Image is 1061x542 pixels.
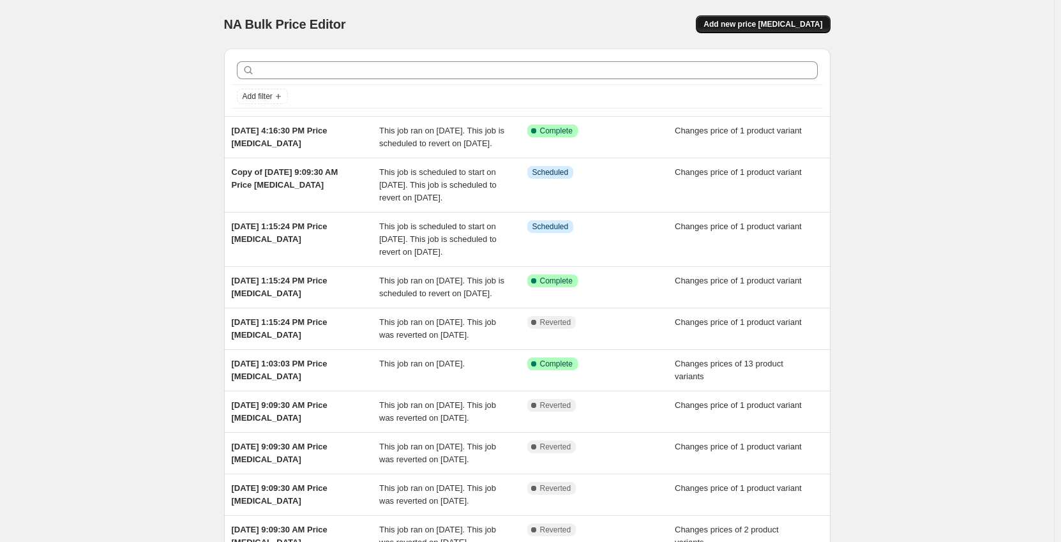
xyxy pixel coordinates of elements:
[540,276,573,286] span: Complete
[232,359,327,381] span: [DATE] 1:03:03 PM Price [MEDICAL_DATA]
[675,359,783,381] span: Changes prices of 13 product variants
[232,222,327,244] span: [DATE] 1:15:24 PM Price [MEDICAL_DATA]
[379,167,497,202] span: This job is scheduled to start on [DATE]. This job is scheduled to revert on [DATE].
[532,222,569,232] span: Scheduled
[232,483,327,506] span: [DATE] 9:09:30 AM Price [MEDICAL_DATA]
[540,317,571,327] span: Reverted
[379,442,496,464] span: This job ran on [DATE]. This job was reverted on [DATE].
[704,19,822,29] span: Add new price [MEDICAL_DATA]
[379,317,496,340] span: This job ran on [DATE]. This job was reverted on [DATE].
[540,525,571,535] span: Reverted
[379,126,504,148] span: This job ran on [DATE]. This job is scheduled to revert on [DATE].
[379,276,504,298] span: This job ran on [DATE]. This job is scheduled to revert on [DATE].
[540,359,573,369] span: Complete
[540,442,571,452] span: Reverted
[540,126,573,136] span: Complete
[675,276,802,285] span: Changes price of 1 product variant
[696,15,830,33] button: Add new price [MEDICAL_DATA]
[675,317,802,327] span: Changes price of 1 product variant
[237,89,288,104] button: Add filter
[675,442,802,451] span: Changes price of 1 product variant
[379,359,465,368] span: This job ran on [DATE].
[232,400,327,423] span: [DATE] 9:09:30 AM Price [MEDICAL_DATA]
[232,276,327,298] span: [DATE] 1:15:24 PM Price [MEDICAL_DATA]
[675,400,802,410] span: Changes price of 1 product variant
[675,126,802,135] span: Changes price of 1 product variant
[232,442,327,464] span: [DATE] 9:09:30 AM Price [MEDICAL_DATA]
[243,91,273,102] span: Add filter
[379,400,496,423] span: This job ran on [DATE]. This job was reverted on [DATE].
[675,483,802,493] span: Changes price of 1 product variant
[379,222,497,257] span: This job is scheduled to start on [DATE]. This job is scheduled to revert on [DATE].
[232,126,327,148] span: [DATE] 4:16:30 PM Price [MEDICAL_DATA]
[675,167,802,177] span: Changes price of 1 product variant
[232,167,338,190] span: Copy of [DATE] 9:09:30 AM Price [MEDICAL_DATA]
[675,222,802,231] span: Changes price of 1 product variant
[232,317,327,340] span: [DATE] 1:15:24 PM Price [MEDICAL_DATA]
[532,167,569,177] span: Scheduled
[224,17,346,31] span: NA Bulk Price Editor
[540,400,571,410] span: Reverted
[540,483,571,493] span: Reverted
[379,483,496,506] span: This job ran on [DATE]. This job was reverted on [DATE].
